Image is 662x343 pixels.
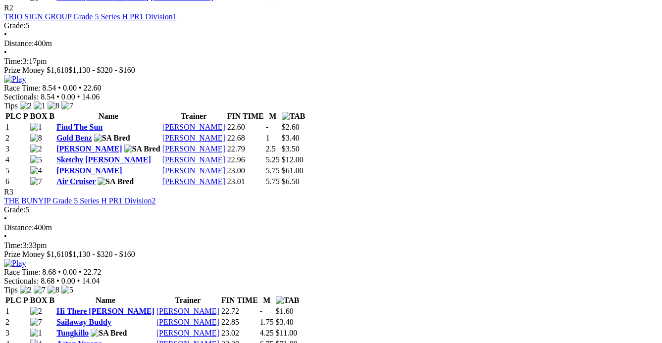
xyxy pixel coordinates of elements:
th: M [265,111,280,121]
td: 22.96 [227,155,264,165]
div: 3:17pm [4,57,658,66]
img: 1 [34,101,46,110]
span: • [4,30,7,39]
td: 23.01 [227,177,264,187]
img: 5 [30,155,42,164]
span: • [4,214,7,223]
td: 6 [5,177,29,187]
td: 3 [5,328,29,338]
span: $12.00 [282,155,304,164]
a: [PERSON_NAME] [162,155,225,164]
span: $1,130 - $320 - $160 [68,250,135,258]
a: [PERSON_NAME] [162,123,225,131]
span: 14.04 [82,277,100,285]
td: 1 [5,122,29,132]
img: 5 [61,286,73,294]
div: 5 [4,205,658,214]
td: 4 [5,155,29,165]
a: Air Cruiser [56,177,96,186]
span: Tips [4,286,18,294]
img: 7 [30,177,42,186]
a: [PERSON_NAME] [156,318,219,326]
img: TAB [282,112,306,121]
th: M [259,295,274,305]
span: PLC [5,296,21,304]
span: Grade: [4,205,26,214]
text: 1.75 [260,318,274,326]
span: $3.40 [282,134,300,142]
div: 400m [4,223,658,232]
span: $3.50 [282,145,300,153]
span: 8.54 [42,84,56,92]
span: 8.68 [42,268,56,276]
span: 0.00 [61,93,75,101]
img: 2 [30,145,42,153]
th: FIN TIME [221,295,258,305]
span: $61.00 [282,166,304,175]
span: 8.54 [41,93,54,101]
div: Prize Money $1,610 [4,66,658,75]
span: • [58,84,61,92]
a: [PERSON_NAME] [162,145,225,153]
text: 2.5 [266,145,276,153]
span: PLC [5,112,21,120]
img: 2 [30,307,42,316]
span: B [49,296,54,304]
th: Trainer [162,111,226,121]
img: 1 [30,123,42,132]
span: R3 [4,188,13,196]
span: $3.40 [276,318,294,326]
a: Find The Sun [56,123,102,131]
span: 8.68 [41,277,54,285]
span: Distance: [4,223,34,232]
text: 5.25 [266,155,280,164]
td: 2 [5,133,29,143]
span: R2 [4,3,13,12]
span: Tips [4,101,18,110]
span: Time: [4,57,23,65]
span: BOX [30,112,48,120]
span: Sectionals: [4,277,39,285]
span: $1.60 [276,307,294,315]
span: Race Time: [4,84,40,92]
text: 1 [266,134,270,142]
td: 22.68 [227,133,264,143]
span: BOX [30,296,48,304]
a: Gold Benz [56,134,92,142]
td: 22.72 [221,306,258,316]
a: Tungkillo [56,329,89,337]
a: [PERSON_NAME] [156,329,219,337]
span: 0.00 [63,268,77,276]
img: Play [4,259,26,268]
text: 5.75 [266,166,280,175]
a: [PERSON_NAME] [162,177,225,186]
text: - [260,307,262,315]
span: Sectionals: [4,93,39,101]
text: - [266,123,268,131]
img: Play [4,75,26,84]
img: SA Bred [98,177,134,186]
th: Name [56,295,155,305]
a: TRIO SIGN GROUP Grade 5 Series H PR1 Division1 [4,12,177,21]
th: Name [56,111,161,121]
a: Sketchy [PERSON_NAME] [56,155,151,164]
a: [PERSON_NAME] [56,145,122,153]
span: 14.06 [82,93,100,101]
span: • [4,48,7,56]
span: 0.00 [61,277,75,285]
span: Grade: [4,21,26,30]
a: Sailaway Buddy [56,318,111,326]
div: 5 [4,21,658,30]
span: B [49,112,54,120]
img: SA Bred [124,145,160,153]
div: 400m [4,39,658,48]
img: 8 [48,101,59,110]
img: TAB [276,296,300,305]
th: Trainer [156,295,220,305]
span: Race Time: [4,268,40,276]
th: FIN TIME [227,111,264,121]
img: 2 [20,101,32,110]
img: 7 [34,286,46,294]
span: • [56,277,59,285]
span: Time: [4,241,23,249]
